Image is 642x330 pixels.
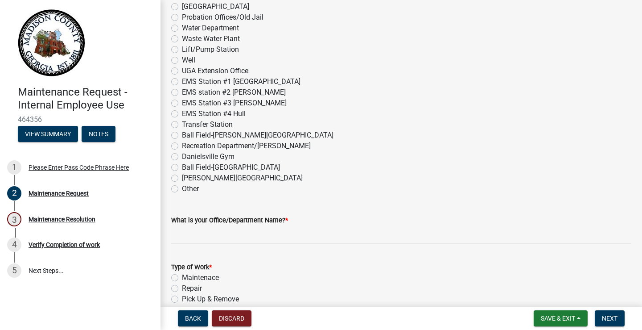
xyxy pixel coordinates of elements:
[182,272,219,283] label: Maintenace
[29,216,95,222] div: Maintenance Resolution
[182,33,240,44] label: Waste Water Plant
[534,310,588,326] button: Save & Exit
[182,87,286,98] label: EMS station #2 [PERSON_NAME]
[29,242,100,248] div: Verify Completion of work
[18,9,85,76] img: Madison County, Georgia
[171,217,288,224] label: What is your Office/Department Name?
[182,151,235,162] label: Danielsville Gym
[7,186,21,201] div: 2
[182,184,199,194] label: Other
[182,162,280,173] label: Ball Field-[GEOGRAPHIC_DATA]
[171,264,212,271] label: Type of Work
[82,131,115,138] wm-modal-confirm: Notes
[182,12,263,23] label: Probation Offices/Old Jail
[29,164,129,171] div: Please Enter Pass Code Phrase Here
[182,44,239,55] label: Lift/Pump Station
[182,294,239,305] label: Pick Up & Remove
[182,283,202,294] label: Repair
[18,86,153,112] h4: Maintenance Request - Internal Employee Use
[182,119,233,130] label: Transfer Station
[182,23,239,33] label: Water Department
[29,190,89,196] div: Maintenance Request
[7,238,21,252] div: 4
[82,126,115,142] button: Notes
[182,55,195,66] label: Well
[7,263,21,278] div: 5
[541,315,575,322] span: Save & Exit
[182,98,287,109] label: EMS Station #3 [PERSON_NAME]
[178,310,208,326] button: Back
[595,310,625,326] button: Next
[18,131,78,138] wm-modal-confirm: Summary
[182,76,300,87] label: EMS Station #1 [GEOGRAPHIC_DATA]
[182,141,311,151] label: Recreation Department/[PERSON_NAME]
[182,173,303,184] label: [PERSON_NAME][GEOGRAPHIC_DATA]
[18,126,78,142] button: View Summary
[7,212,21,226] div: 3
[182,1,249,12] label: [GEOGRAPHIC_DATA]
[182,66,248,76] label: UGA Extension Office
[212,310,251,326] button: Discard
[182,130,333,141] label: Ball Field-[PERSON_NAME][GEOGRAPHIC_DATA]
[18,115,143,124] span: 464356
[7,160,21,175] div: 1
[602,315,617,322] span: Next
[182,109,246,119] label: EMS Station #4 Hull
[185,315,201,322] span: Back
